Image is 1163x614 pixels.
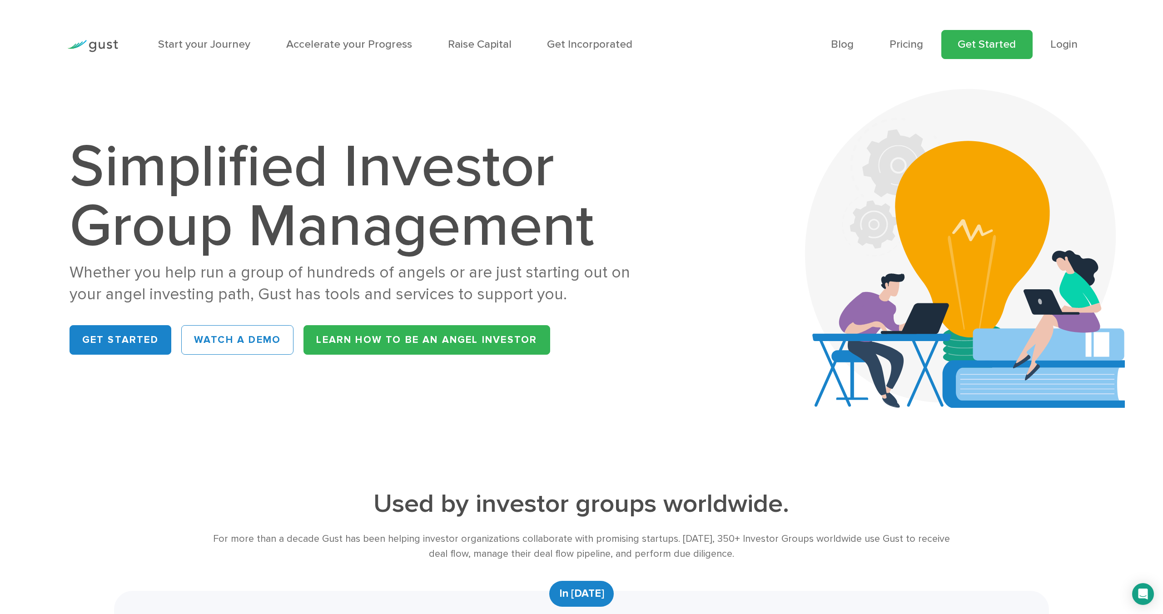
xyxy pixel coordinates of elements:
h2: Used by investor groups worldwide. [208,488,956,519]
a: Start your Journey [158,38,250,51]
a: Pricing [890,38,923,51]
a: WATCH A DEMO [181,325,294,355]
iframe: Chat Widget [1007,516,1163,614]
a: Get Incorporated [547,38,632,51]
a: Learn How to be an Angel Investor [303,325,550,355]
div: In [DATE] [549,581,614,607]
a: Accelerate your Progress [286,38,412,51]
div: For more than a decade Gust has been helping investor organizations collaborate with promising st... [208,531,956,561]
img: Gust Logo [67,40,118,52]
div: Whether you help run a group of hundreds of angels or are just starting out on your angel investi... [70,262,659,305]
img: Aca 2023 Hero Bg [805,89,1125,408]
a: Get Started [941,30,1033,59]
a: Raise Capital [448,38,512,51]
a: Get Started [70,325,171,355]
h1: Simplified Investor Group Management [70,137,659,256]
a: Login [1050,38,1078,51]
a: Blog [831,38,854,51]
